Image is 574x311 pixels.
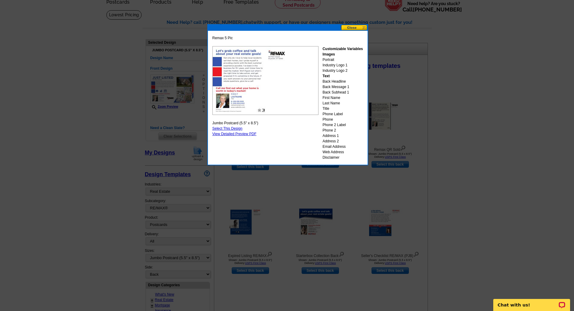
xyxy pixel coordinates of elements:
[322,46,363,160] div: Portrait Industry Logo 1 Industry Logo 2 Back Headline Back Message 1 Back Subhead 1 First Name L...
[212,126,243,131] a: Select This Design
[322,47,363,51] strong: Customizable Variables
[322,74,330,78] strong: Text
[212,35,233,41] span: Remax 5 Pic
[322,52,335,56] strong: Images
[212,46,318,115] img: REMAXPJB_Remax_Listed_5Pic_ALL.jpg
[212,120,259,126] span: Jumbo Postcard (5.5" x 8.5")
[489,292,574,311] iframe: LiveChat chat widget
[212,132,257,136] a: View Detailed Preview PDF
